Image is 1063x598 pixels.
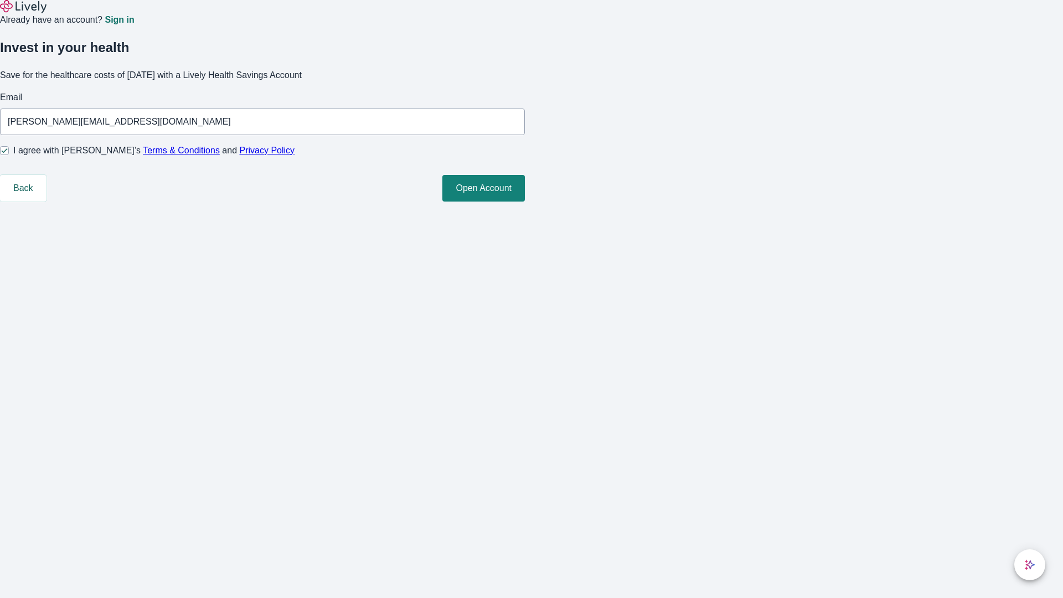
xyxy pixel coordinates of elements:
a: Privacy Policy [240,146,295,155]
button: chat [1014,549,1045,580]
span: I agree with [PERSON_NAME]’s and [13,144,295,157]
a: Sign in [105,16,134,24]
svg: Lively AI Assistant [1024,559,1035,570]
button: Open Account [442,175,525,202]
a: Terms & Conditions [143,146,220,155]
